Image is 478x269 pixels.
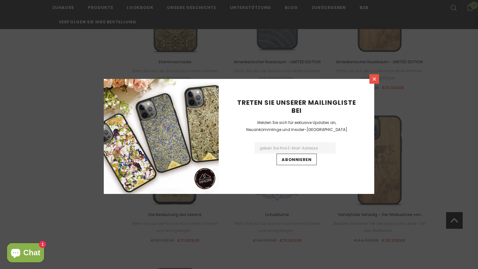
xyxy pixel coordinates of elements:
[369,74,379,84] a: Schließen
[237,98,356,115] span: Treten Sie unserer Mailingliste bei
[5,243,46,264] inbox-online-store-chat: Onlineshop-Chat von Shopify
[254,142,336,154] input: Email Address
[246,120,347,132] span: Melden Sie sich für exklusive Updates an, Neuankömmlinge und Insider-[GEOGRAPHIC_DATA]
[277,154,317,165] input: Abonnieren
